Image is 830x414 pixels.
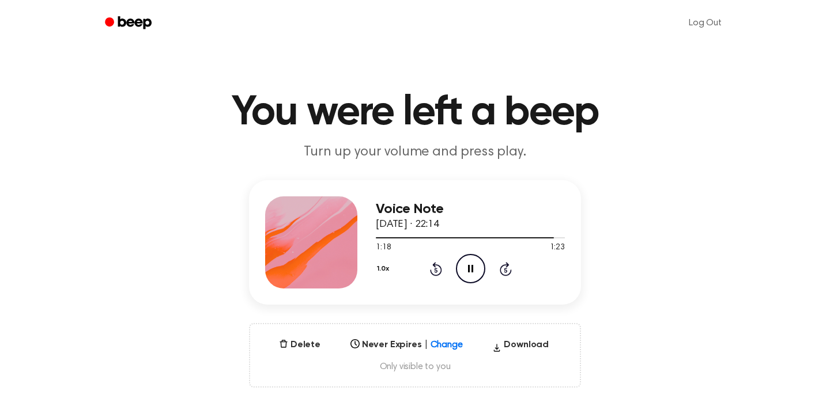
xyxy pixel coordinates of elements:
[488,338,553,356] button: Download
[677,9,733,37] a: Log Out
[97,12,162,35] a: Beep
[194,143,636,162] p: Turn up your volume and press play.
[376,202,565,217] h3: Voice Note
[120,92,710,134] h1: You were left a beep
[376,219,439,230] span: [DATE] · 22:14
[274,338,325,352] button: Delete
[376,242,391,254] span: 1:18
[376,259,393,279] button: 1.0x
[550,242,565,254] span: 1:23
[264,361,566,373] span: Only visible to you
